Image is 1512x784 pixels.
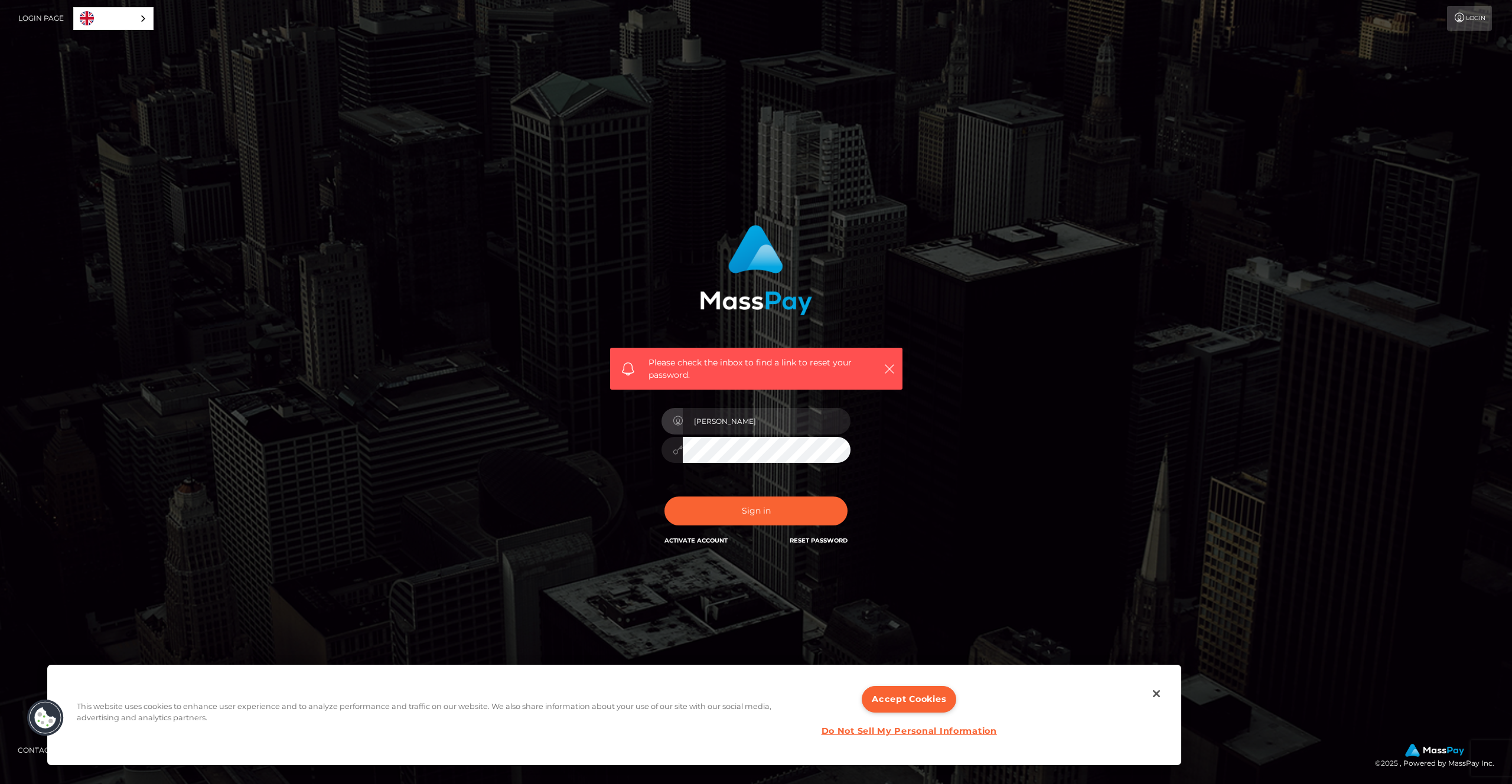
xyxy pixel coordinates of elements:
[790,537,848,544] a: Reset Password
[664,496,848,525] button: Sign in
[74,8,153,30] a: English
[77,701,773,729] div: This website uses cookies to enhance user experience and to analyze performance and traffic on ou...
[73,7,154,30] aside: Language selected: English
[47,665,1181,765] div: Privacy
[664,537,728,544] a: Activate Account
[1447,6,1492,31] a: Login
[700,225,812,315] img: MassPay Login
[73,7,154,30] div: Language
[649,357,864,381] span: Please check the inbox to find a link to reset your password.
[1143,681,1169,707] button: Close
[1375,744,1503,770] div: © 2025 , Powered by MassPay Inc.
[47,665,1181,765] div: Cookie banner
[18,6,64,31] a: Login Page
[27,699,64,737] button: Cookies
[1405,744,1464,757] img: MassPay
[862,686,956,713] button: Accept Cookies
[683,408,850,435] input: E-mail...
[13,741,70,759] a: Contact Us
[822,718,997,744] button: Do Not Sell My Personal Information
